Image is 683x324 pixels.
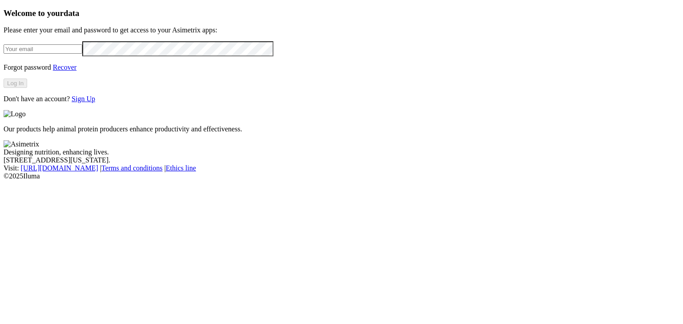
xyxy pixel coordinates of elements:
[101,164,163,172] a: Terms and conditions
[4,125,679,133] p: Our products help animal protein producers enhance productivity and effectiveness.
[4,95,679,103] p: Don't have an account?
[4,140,39,148] img: Asimetrix
[72,95,95,103] a: Sign Up
[4,148,679,156] div: Designing nutrition, enhancing lives.
[4,79,27,88] button: Log In
[4,26,679,34] p: Please enter your email and password to get access to your Asimetrix apps:
[4,63,679,71] p: Forgot password
[166,164,196,172] a: Ethics line
[4,8,679,18] h3: Welcome to your
[4,110,26,118] img: Logo
[4,172,679,180] div: © 2025 Iluma
[4,156,679,164] div: [STREET_ADDRESS][US_STATE].
[53,63,76,71] a: Recover
[64,8,79,18] span: data
[4,164,679,172] div: Visit : | |
[4,44,82,54] input: Your email
[21,164,98,172] a: [URL][DOMAIN_NAME]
